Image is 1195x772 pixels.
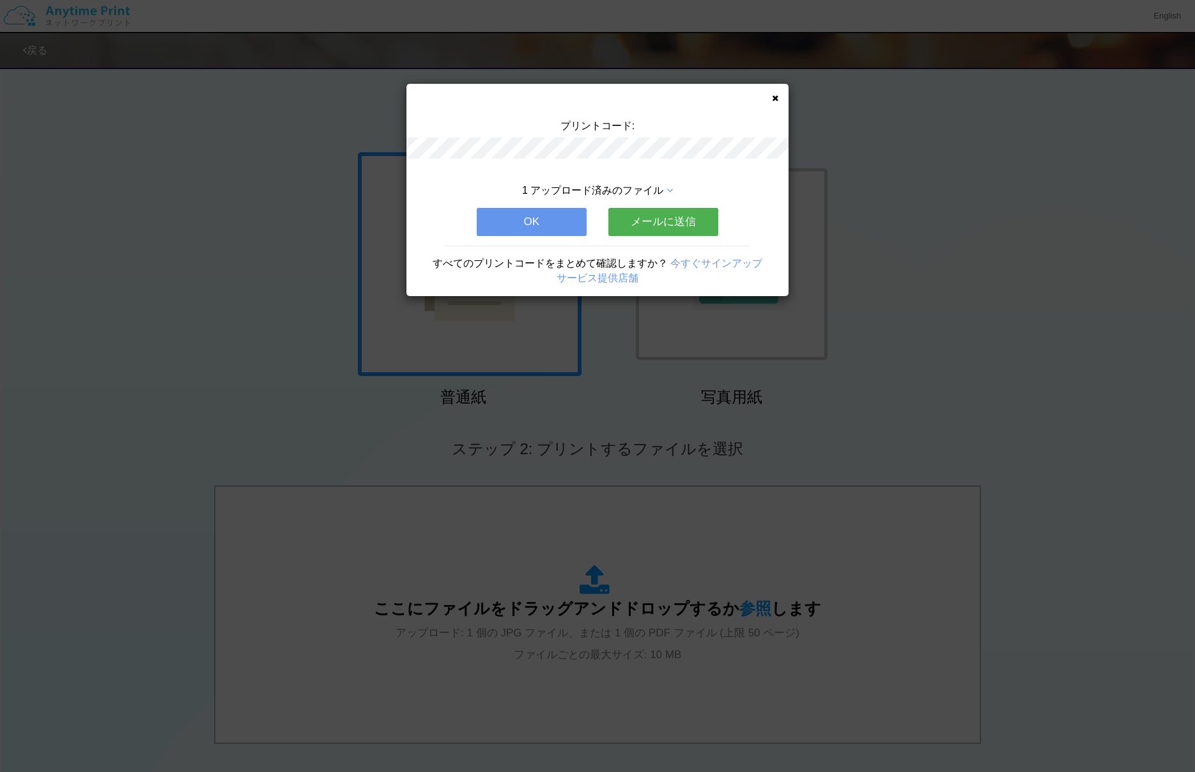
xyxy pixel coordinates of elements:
span: すべてのプリントコードをまとめて確認しますか？ [433,258,668,269]
button: メールに送信 [608,208,718,236]
a: 今すぐサインアップ [670,258,762,269]
a: サービス提供店舗 [557,272,638,283]
span: 1 アップロード済みのファイル [522,185,663,196]
button: OK [477,208,587,236]
span: プリントコード: [560,120,635,131]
